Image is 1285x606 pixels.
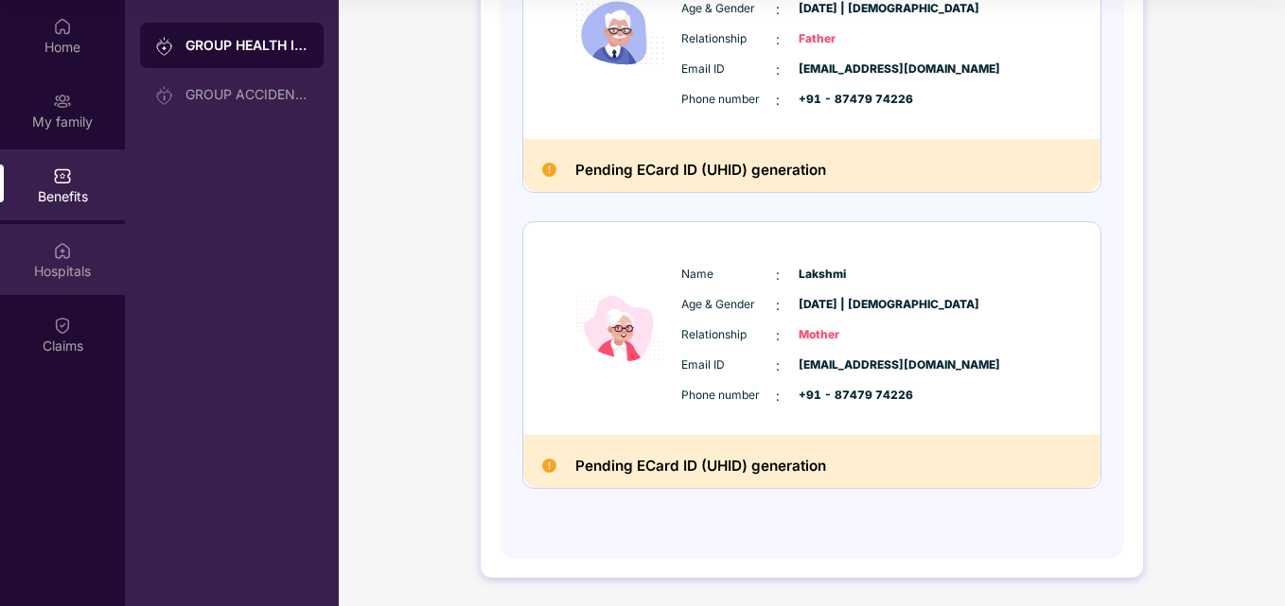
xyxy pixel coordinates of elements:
span: Relationship [681,326,776,344]
span: Lakshmi [799,266,893,284]
span: Name [681,266,776,284]
span: +91 - 87479 74226 [799,91,893,109]
span: : [776,265,780,286]
h2: Pending ECard ID (UHID) generation [575,158,826,182]
span: Father [799,30,893,48]
span: Phone number [681,387,776,405]
img: Pending [542,163,556,177]
span: : [776,29,780,50]
img: Pending [542,459,556,473]
img: svg+xml;base64,PHN2ZyBpZD0iSG9tZSIgeG1sbnM9Imh0dHA6Ly93d3cudzMub3JnLzIwMDAvc3ZnIiB3aWR0aD0iMjAiIG... [53,16,72,35]
span: Email ID [681,356,776,374]
span: [DATE] | [DEMOGRAPHIC_DATA] [799,296,893,314]
span: : [776,386,780,407]
div: GROUP ACCIDENTAL INSURANCE [185,87,308,102]
span: Mother [799,326,893,344]
span: : [776,60,780,80]
img: svg+xml;base64,PHN2ZyBpZD0iQmVuZWZpdHMiIHhtbG5zPSJodHRwOi8vd3d3LnczLm9yZy8yMDAwL3N2ZyIgd2lkdGg9Ij... [53,165,72,184]
span: : [776,325,780,346]
span: +91 - 87479 74226 [799,387,893,405]
span: [EMAIL_ADDRESS][DOMAIN_NAME] [799,356,893,374]
img: icon [563,249,677,408]
span: [EMAIL_ADDRESS][DOMAIN_NAME] [799,61,893,78]
span: Age & Gender [681,296,776,314]
span: : [776,355,780,376]
img: svg+xml;base64,PHN2ZyBpZD0iSG9zcGl0YWxzIiB4bWxucz0iaHR0cDovL3d3dy53My5vcmcvMjAwMC9zdmciIHdpZHRoPS... [53,240,72,259]
span: : [776,295,780,316]
div: GROUP HEALTH INSURANCE [185,36,308,55]
img: svg+xml;base64,PHN2ZyB3aWR0aD0iMjAiIGhlaWdodD0iMjAiIHZpZXdCb3g9IjAgMCAyMCAyMCIgZmlsbD0ibm9uZSIgeG... [53,91,72,110]
span: Email ID [681,61,776,78]
span: Relationship [681,30,776,48]
span: : [776,90,780,111]
img: svg+xml;base64,PHN2ZyB3aWR0aD0iMjAiIGhlaWdodD0iMjAiIHZpZXdCb3g9IjAgMCAyMCAyMCIgZmlsbD0ibm9uZSIgeG... [155,86,174,105]
img: svg+xml;base64,PHN2ZyB3aWR0aD0iMjAiIGhlaWdodD0iMjAiIHZpZXdCb3g9IjAgMCAyMCAyMCIgZmlsbD0ibm9uZSIgeG... [155,37,174,56]
h2: Pending ECard ID (UHID) generation [575,454,826,478]
span: Phone number [681,91,776,109]
img: svg+xml;base64,PHN2ZyBpZD0iQ2xhaW0iIHhtbG5zPSJodHRwOi8vd3d3LnczLm9yZy8yMDAwL3N2ZyIgd2lkdGg9IjIwIi... [53,315,72,334]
